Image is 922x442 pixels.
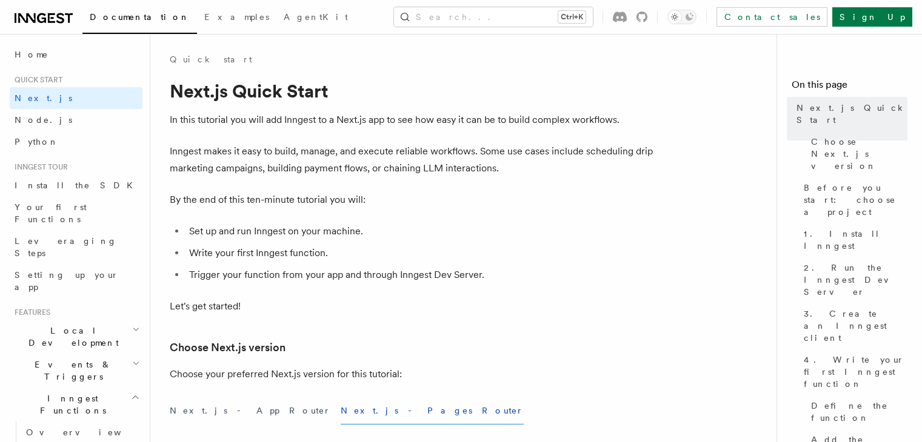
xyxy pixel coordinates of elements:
[804,354,907,390] span: 4. Write your first Inngest function
[204,12,269,22] span: Examples
[558,11,586,23] kbd: Ctrl+K
[170,53,252,65] a: Quick start
[170,298,655,315] p: Let's get started!
[10,174,142,196] a: Install the SDK
[804,262,907,298] span: 2. Run the Inngest Dev Server
[10,325,132,349] span: Local Development
[717,7,827,27] a: Contact sales
[811,400,907,424] span: Define the function
[811,136,907,172] span: Choose Next.js version
[170,111,655,128] p: In this tutorial you will add Inngest to a Next.js app to see how easy it can be to build complex...
[341,397,524,424] button: Next.js - Pages Router
[806,131,907,177] a: Choose Next.js version
[804,182,907,218] span: Before you start: choose a project
[276,4,355,33] a: AgentKit
[792,97,907,131] a: Next.js Quick Start
[185,266,655,283] li: Trigger your function from your app and through Inngest Dev Server.
[667,10,697,24] button: Toggle dark mode
[197,4,276,33] a: Examples
[806,395,907,429] a: Define the function
[10,358,132,383] span: Events & Triggers
[15,202,87,224] span: Your first Functions
[799,177,907,223] a: Before you start: choose a project
[15,48,48,61] span: Home
[10,308,50,317] span: Features
[10,162,68,172] span: Inngest tour
[10,131,142,153] a: Python
[185,245,655,262] li: Write your first Inngest function.
[15,93,72,103] span: Next.js
[15,180,140,190] span: Install the SDK
[799,349,907,395] a: 4. Write your first Inngest function
[10,354,142,388] button: Events & Triggers
[10,87,142,109] a: Next.js
[170,339,286,356] a: Choose Next.js version
[284,12,348,22] span: AgentKit
[170,397,331,424] button: Next.js - App Router
[15,137,59,147] span: Python
[10,75,62,85] span: Quick start
[15,115,72,125] span: Node.js
[170,80,655,102] h1: Next.js Quick Start
[799,303,907,349] a: 3. Create an Inngest client
[10,320,142,354] button: Local Development
[185,223,655,240] li: Set up and run Inngest on your machine.
[170,366,655,383] p: Choose your preferred Next.js version for this tutorial:
[15,270,119,292] span: Setting up your app
[804,228,907,252] span: 1. Install Inngest
[170,143,655,177] p: Inngest makes it easy to build, manage, and execute reliable workflows. Some use cases include sc...
[15,236,117,258] span: Leveraging Steps
[10,230,142,264] a: Leveraging Steps
[10,109,142,131] a: Node.js
[799,257,907,303] a: 2. Run the Inngest Dev Server
[90,12,190,22] span: Documentation
[26,427,151,437] span: Overview
[799,223,907,257] a: 1. Install Inngest
[10,44,142,65] a: Home
[10,392,131,417] span: Inngest Functions
[792,78,907,97] h4: On this page
[10,388,142,421] button: Inngest Functions
[797,102,907,126] span: Next.js Quick Start
[804,308,907,344] span: 3. Create an Inngest client
[10,196,142,230] a: Your first Functions
[10,264,142,298] a: Setting up your app
[170,191,655,208] p: By the end of this ten-minute tutorial you will:
[394,7,593,27] button: Search...Ctrl+K
[82,4,197,34] a: Documentation
[832,7,912,27] a: Sign Up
